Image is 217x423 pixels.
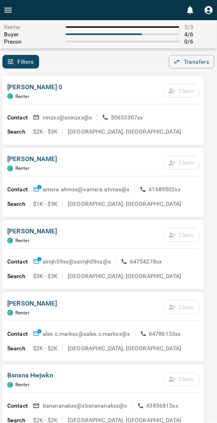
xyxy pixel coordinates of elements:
[68,128,181,136] p: [GEOGRAPHIC_DATA], [GEOGRAPHIC_DATA]
[4,24,61,30] span: Renter
[4,31,61,38] span: Buyer
[7,383,13,388] div: condos.ca
[7,299,57,309] p: [PERSON_NAME]
[43,402,127,410] p: bsnsnanakxx@x bsnsnanakxx@x
[7,155,57,164] p: [PERSON_NAME]
[184,31,213,38] span: 4 / 6
[15,238,29,244] p: Renter
[15,166,29,172] p: Renter
[7,227,57,237] p: [PERSON_NAME]
[7,82,62,92] p: [PERSON_NAME] 0
[33,128,58,136] p: $2K - $3K
[68,272,181,281] p: [GEOGRAPHIC_DATA], [GEOGRAPHIC_DATA]
[33,200,58,208] p: $1K - $3K
[146,402,179,410] p: 43856813xx
[33,272,58,281] p: $3K - $3K
[7,258,33,266] p: Contact
[169,55,215,69] button: Transfers
[7,272,33,281] p: Search
[130,258,162,266] p: 64754278xx
[149,330,182,338] p: 64786133xx
[7,310,13,316] div: condos.ca
[7,200,33,209] p: Search
[2,55,39,69] button: Filters
[68,345,181,353] p: [GEOGRAPHIC_DATA], [GEOGRAPHIC_DATA]
[149,186,181,194] p: 41689502xx
[4,38,61,45] span: Precon
[68,200,181,208] p: [GEOGRAPHIC_DATA], [GEOGRAPHIC_DATA]
[7,238,13,244] div: condos.ca
[7,345,33,353] p: Search
[7,113,33,122] p: Contact
[7,94,13,99] div: condos.ca
[7,330,33,339] p: Contact
[7,371,53,381] p: Bsnsns Hwjwkn
[111,113,143,121] p: 50633307xx
[43,186,130,194] p: amxra.ahmxx@x amxra.ahmxx@x
[15,383,29,388] p: Renter
[7,402,33,411] p: Contact
[15,94,29,99] p: Renter
[43,330,130,338] p: alex.c.markxx@x alex.c.markxx@x
[33,345,58,353] p: $2K - $2K
[7,128,33,136] p: Search
[7,186,33,194] p: Contact
[184,38,213,45] span: 0 / 6
[7,166,13,172] div: condos.ca
[201,2,217,18] button: Profile
[43,113,92,121] p: ninzxx@x ninzxx@x
[184,24,213,30] span: 3 / 3
[43,258,111,266] p: simjh09xx@x simjh09xx@x
[15,310,29,316] p: Renter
